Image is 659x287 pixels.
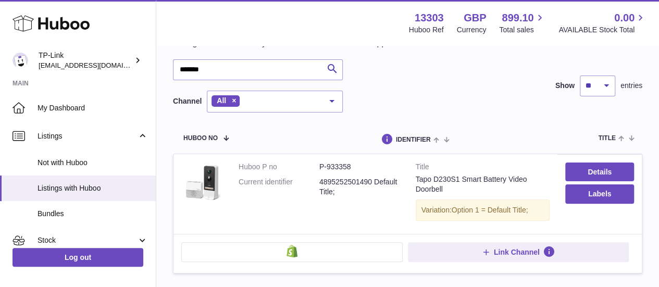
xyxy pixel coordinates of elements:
[39,61,153,69] span: [EMAIL_ADDRESS][DOMAIN_NAME]
[558,25,646,35] span: AVAILABLE Stock Total
[415,11,444,25] strong: 13303
[13,53,28,68] img: internalAdmin-13303@internal.huboo.com
[38,131,137,141] span: Listings
[38,209,148,219] span: Bundles
[319,177,400,197] dd: 4895252501490 Default Title;
[558,11,646,35] a: 0.00 AVAILABLE Stock Total
[38,158,148,168] span: Not with Huboo
[239,162,319,172] dt: Huboo P no
[13,248,143,267] a: Log out
[38,103,148,113] span: My Dashboard
[181,162,223,204] img: Tapo D230S1 Smart Battery Video Doorbell
[38,183,148,193] span: Listings with Huboo
[614,11,635,25] span: 0.00
[416,199,550,221] div: Variation:
[565,184,634,203] button: Labels
[502,11,533,25] span: 899.10
[416,174,550,194] div: Tapo D230S1 Smart Battery Video Doorbell
[39,51,132,70] div: TP-Link
[217,96,226,105] span: All
[416,162,550,174] strong: Title
[555,81,575,91] label: Show
[620,81,642,91] span: entries
[183,135,218,142] span: Huboo no
[494,247,540,257] span: Link Channel
[38,235,137,245] span: Stock
[499,25,545,35] span: Total sales
[409,25,444,35] div: Huboo Ref
[239,177,319,197] dt: Current identifier
[173,96,202,106] label: Channel
[565,163,634,181] a: Details
[319,162,400,172] dd: P-933358
[457,25,487,35] div: Currency
[452,206,528,214] span: Option 1 = Default Title;
[464,11,486,25] strong: GBP
[396,136,431,143] span: identifier
[499,11,545,35] a: 899.10 Total sales
[287,245,297,257] img: shopify-small.png
[598,135,615,142] span: title
[408,242,629,262] button: Link Channel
